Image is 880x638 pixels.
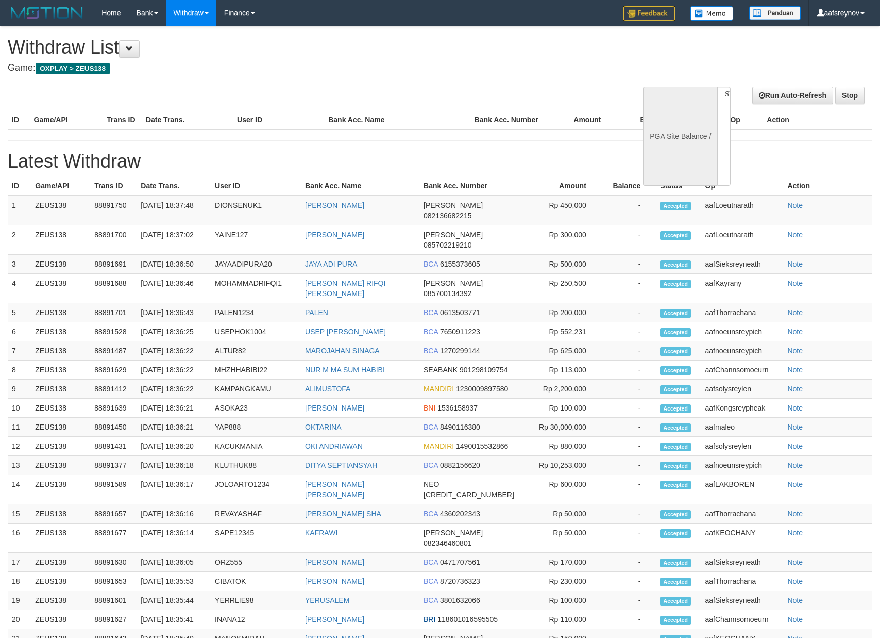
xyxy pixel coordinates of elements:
td: 20 [8,610,31,629]
img: MOTION_logo.png [8,5,86,21]
a: USEP [PERSON_NAME] [305,328,386,336]
a: Note [787,615,803,624]
td: Rp 10,253,000 [533,456,602,475]
th: User ID [233,110,324,129]
td: - [602,399,656,418]
td: 88891653 [90,572,137,591]
td: ZEUS138 [31,195,90,225]
td: - [602,225,656,255]
td: - [602,504,656,524]
td: ZEUS138 [31,475,90,504]
td: ALTUR82 [211,341,301,361]
th: Bank Acc. Number [419,176,533,195]
td: [DATE] 18:36:20 [137,437,211,456]
td: - [602,255,656,274]
td: [DATE] 18:37:48 [137,195,211,225]
td: Rp 50,000 [533,524,602,553]
td: 88891627 [90,610,137,629]
span: 085702219210 [424,241,471,249]
a: [PERSON_NAME] [305,231,364,239]
th: Balance [602,176,656,195]
th: Amount [543,110,616,129]
a: YERUSALEM [305,596,349,604]
a: [PERSON_NAME] [305,404,364,412]
td: [DATE] 18:36:22 [137,361,211,380]
td: 4 [8,274,31,303]
td: [DATE] 18:36:43 [137,303,211,322]
a: Note [787,366,803,374]
td: ZEUS138 [31,380,90,399]
a: Note [787,347,803,355]
td: - [602,591,656,610]
td: 13 [8,456,31,475]
td: [DATE] 18:36:16 [137,504,211,524]
th: Trans ID [103,110,142,129]
td: Rp 170,000 [533,553,602,572]
span: 4360202343 [440,510,480,518]
td: 10 [8,399,31,418]
td: Rp 100,000 [533,591,602,610]
td: 88891657 [90,504,137,524]
span: 1536158937 [437,404,478,412]
a: DITYA SEPTIANSYAH [305,461,377,469]
td: aafmaleo [701,418,784,437]
td: [DATE] 18:35:41 [137,610,211,629]
span: BCA [424,510,438,518]
td: [DATE] 18:36:46 [137,274,211,303]
td: [DATE] 18:36:22 [137,341,211,361]
span: OXPLAY > ZEUS138 [36,63,110,74]
td: ASOKA23 [211,399,301,418]
td: - [602,418,656,437]
span: BCA [424,596,438,604]
span: 8720736323 [440,577,480,585]
span: Accepted [660,481,691,489]
span: 3801632066 [440,596,480,604]
td: Rp 600,000 [533,475,602,504]
a: OKI ANDRIAWAN [305,442,363,450]
th: Trans ID [90,176,137,195]
span: Accepted [660,347,691,356]
a: [PERSON_NAME] RIFQI [PERSON_NAME] [305,279,385,298]
td: ORZ555 [211,553,301,572]
th: Bank Acc. Name [324,110,470,129]
td: 88891431 [90,437,137,456]
td: Rp 2,200,000 [533,380,602,399]
a: Note [787,385,803,393]
a: Note [787,260,803,268]
a: [PERSON_NAME] [305,558,364,566]
span: Accepted [660,597,691,606]
td: Rp 625,000 [533,341,602,361]
td: [DATE] 18:36:21 [137,418,211,437]
td: KAMPANGKAMU [211,380,301,399]
a: Note [787,231,803,239]
td: [DATE] 18:36:17 [137,475,211,504]
span: 0613503771 [440,308,480,317]
td: 9 [8,380,31,399]
a: Note [787,577,803,585]
td: MOHAMMADRIFQI1 [211,274,301,303]
a: NUR M MA SUM HABIBI [305,366,385,374]
td: - [602,456,656,475]
td: aafnoeunsreypich [701,341,784,361]
td: 88891589 [90,475,137,504]
td: REVAYASHAF [211,504,301,524]
td: JAYAADIPURA20 [211,255,301,274]
td: [DATE] 18:36:21 [137,399,211,418]
td: [DATE] 18:36:25 [137,322,211,341]
span: BNI [424,404,435,412]
td: USEPHOK1004 [211,322,301,341]
td: aafSieksreyneath [701,591,784,610]
a: Note [787,529,803,537]
span: SEABANK [424,366,458,374]
td: DIONSENUK1 [211,195,301,225]
td: 88891639 [90,399,137,418]
span: BCA [424,347,438,355]
td: - [602,341,656,361]
th: Balance [616,110,683,129]
td: ZEUS138 [31,225,90,255]
td: 88891487 [90,341,137,361]
td: CIBATOK [211,572,301,591]
span: Accepted [660,559,691,567]
a: OKTARINA [305,423,342,431]
span: 0882156620 [440,461,480,469]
